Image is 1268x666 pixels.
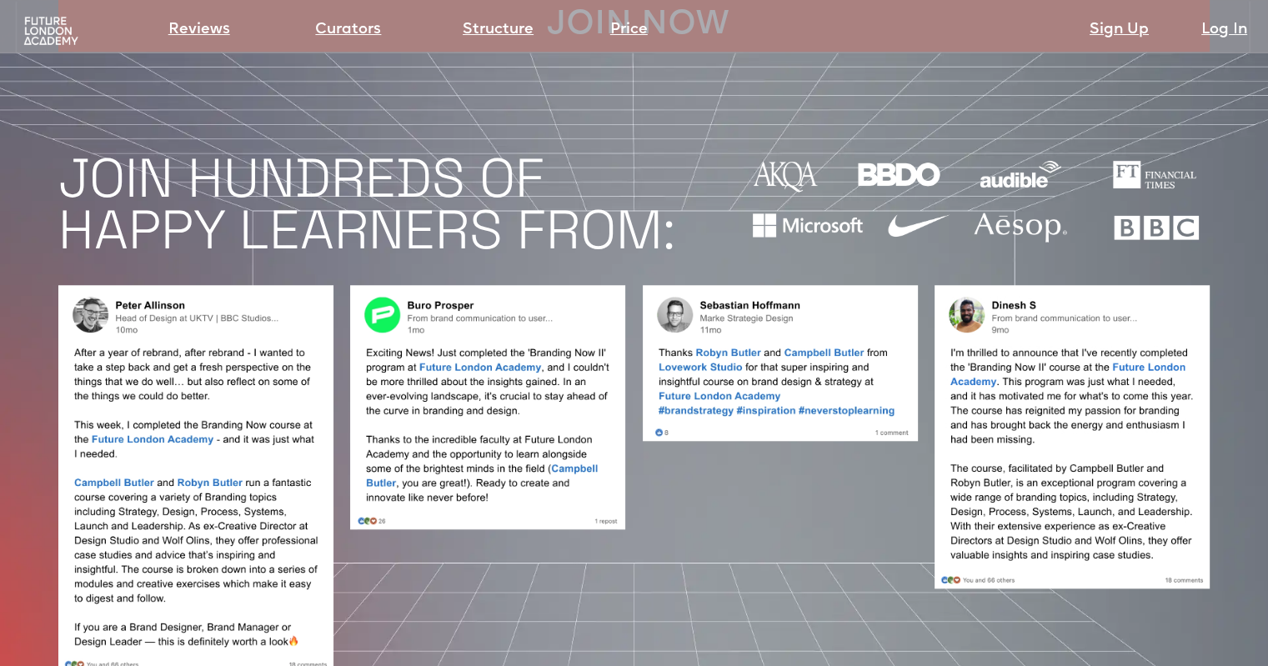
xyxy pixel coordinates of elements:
a: Reviews [168,18,230,42]
a: Price [610,18,648,42]
a: Sign Up [1090,18,1149,42]
a: Curators [315,18,381,42]
h1: JOIN HUNDREDS OF HAPPY LEARNERS FROM: [58,153,693,256]
a: Structure [463,18,534,42]
a: Log In [1201,18,1247,42]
